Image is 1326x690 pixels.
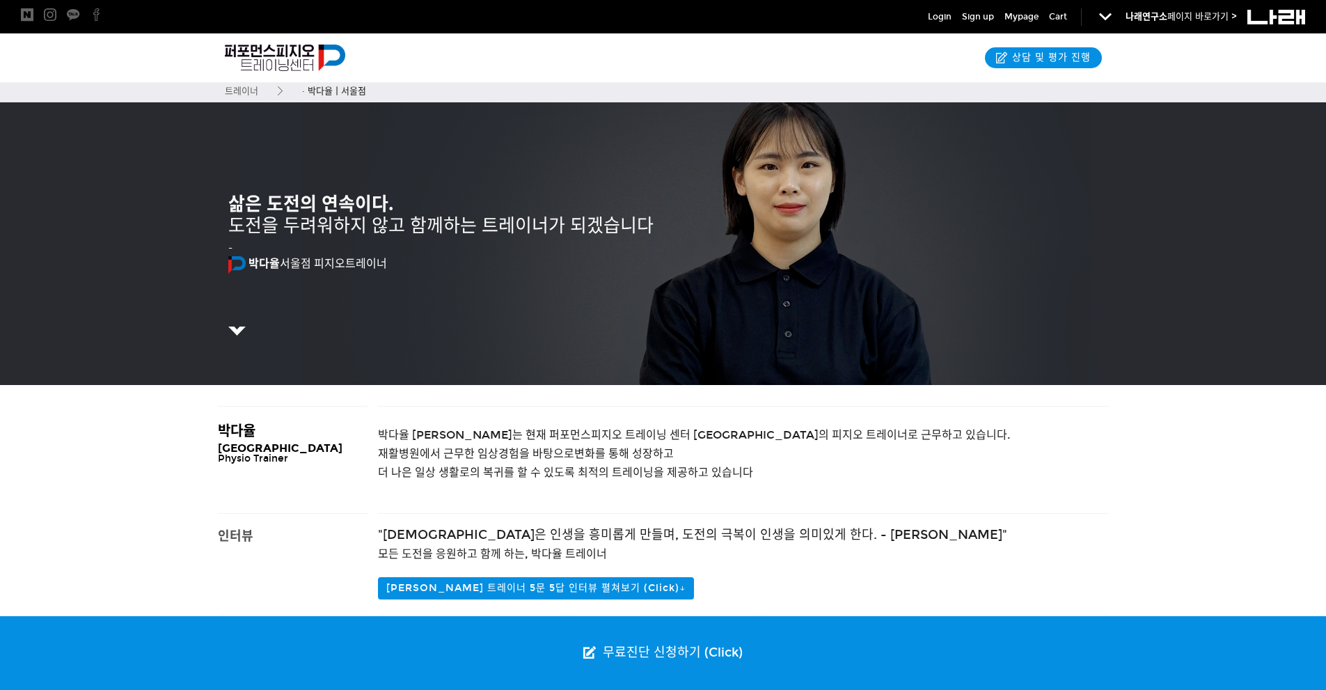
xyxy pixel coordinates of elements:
[225,86,258,97] span: 트레이너
[285,84,366,99] a: · 박다율ㅣ서울점
[228,215,654,237] span: 도전을 두려워하지 않고 함께하는 트레이너가 되겠습니다
[928,10,952,24] a: Login
[228,193,393,215] strong: 삶은 도전의 연속이다.
[378,466,753,479] span: 더 나은 일상 생활로의 복귀를 할 수 있도록 최적의 트레이닝을 제공하고 있습니다
[378,447,574,460] span: 재활병원에서 근무한 임상경험을 바탕으로
[378,577,694,599] button: [PERSON_NAME] 트레이너 5문 5답 인터뷰 펼쳐보기 (Click)↓
[218,441,342,455] span: [GEOGRAPHIC_DATA]
[1126,11,1237,22] a: 나래연구소페이지 바로가기 >
[1126,11,1167,22] strong: 나래연구소
[378,547,607,560] span: 모든 도전을 응원하고 함께 하는, 박다율 트레이너
[985,47,1102,68] a: 상담 및 평가 진행
[378,428,1010,441] span: 박다율 [PERSON_NAME]는 현재 퍼포먼스피지오 트레이닝 센터 [GEOGRAPHIC_DATA]의 피지오 트레이너로 근무하고 있습니다.
[218,528,253,544] span: 인터뷰
[569,616,757,690] a: 무료진단 신청하기 (Click)
[248,257,387,270] span: 서울점 피지오트레이너
[1008,51,1091,65] span: 상담 및 평가 진행
[228,256,246,274] img: 퍼포먼스피지오 심볼 로고
[228,327,246,335] img: 5c68986d518ea.png
[1049,10,1067,24] a: Cart
[378,527,1007,542] span: "[DEMOGRAPHIC_DATA]은 인생을 흥미롭게 만들며, 도전의 극복이 인생을 의미있게 한다. - [PERSON_NAME]"
[218,423,255,439] span: 박다율
[962,10,994,24] a: Sign up
[1004,10,1039,24] a: Mypage
[218,453,288,464] span: Physio Trainer
[574,447,674,460] span: 변화를 통해 성장하고
[228,242,232,253] span: -
[248,257,280,270] strong: 박다율
[225,84,258,99] a: 트레이너
[302,86,366,97] span: · 박다율ㅣ서울점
